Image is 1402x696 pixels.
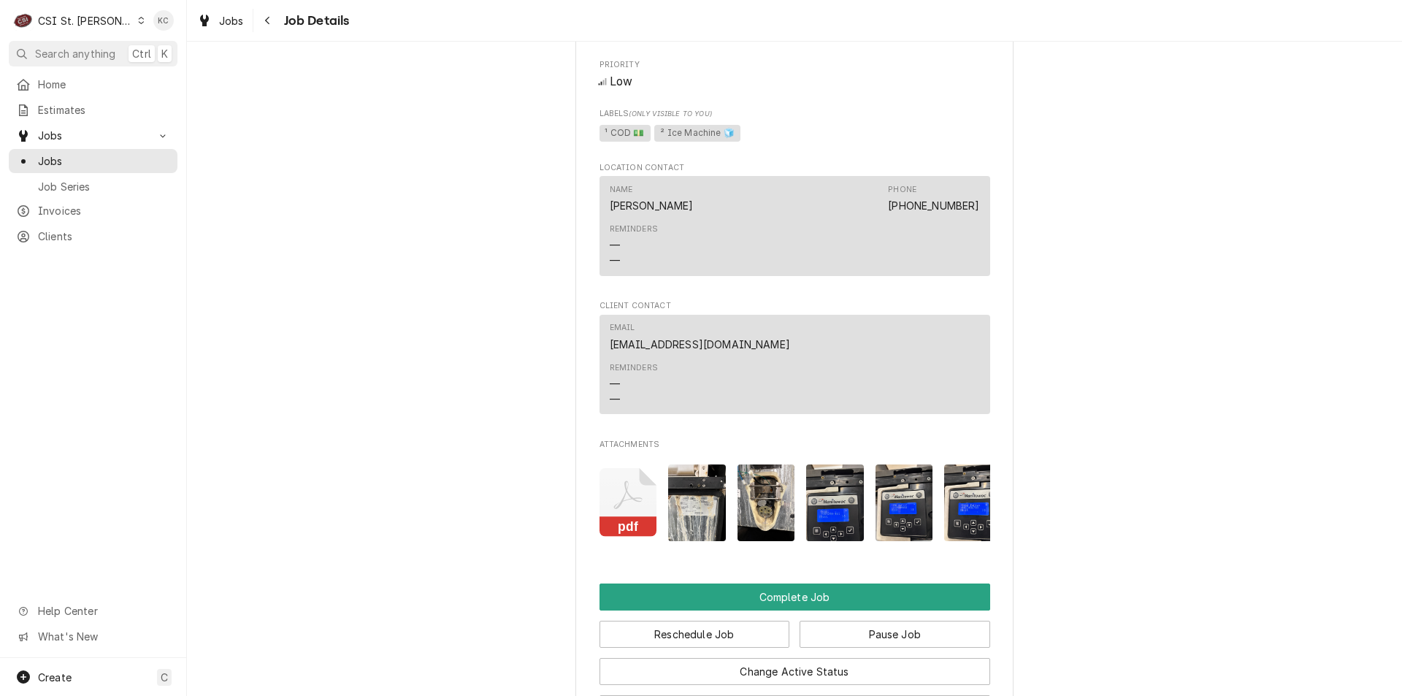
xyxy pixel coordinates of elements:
[38,128,148,143] span: Jobs
[9,72,177,96] a: Home
[38,102,170,118] span: Estimates
[610,362,658,374] div: Reminders
[944,464,1002,541] img: lnET4utiQlOgU6kHJaT0
[610,223,658,235] div: Reminders
[610,362,658,407] div: Reminders
[9,98,177,122] a: Estimates
[35,46,115,61] span: Search anything
[600,73,990,91] span: Priority
[600,300,990,421] div: Client Contact
[13,10,34,31] div: CSI St. Louis's Avatar
[600,73,990,91] div: Low
[600,108,990,144] div: [object Object]
[600,584,990,611] div: Button Group Row
[600,176,990,283] div: Location Contact List
[888,184,979,213] div: Phone
[38,229,170,244] span: Clients
[600,658,990,685] button: Change Active Status
[38,153,170,169] span: Jobs
[153,10,174,31] div: KC
[600,439,990,553] div: Attachments
[600,453,990,553] span: Attachments
[610,338,790,351] a: [EMAIL_ADDRESS][DOMAIN_NAME]
[9,149,177,173] a: Jobs
[654,125,740,142] span: ² Ice Machine 🧊
[38,13,133,28] div: CSI St. [PERSON_NAME]
[9,624,177,649] a: Go to What's New
[888,199,979,212] a: [PHONE_NUMBER]
[600,621,790,648] button: Reschedule Job
[600,464,657,541] button: pdf
[9,41,177,66] button: Search anythingCtrlK
[610,237,620,253] div: —
[610,223,658,268] div: Reminders
[600,300,990,312] span: Client Contact
[600,108,990,120] span: Labels
[38,179,170,194] span: Job Series
[806,464,864,541] img: zwk9hzrTSb6eefZW0UEB
[9,175,177,199] a: Job Series
[9,224,177,248] a: Clients
[600,123,990,145] span: [object Object]
[38,603,169,619] span: Help Center
[256,9,280,32] button: Navigate back
[600,162,990,174] span: Location Contact
[600,315,990,421] div: Client Contact List
[9,199,177,223] a: Invoices
[600,611,990,648] div: Button Group Row
[38,671,72,684] span: Create
[38,629,169,644] span: What's New
[600,584,990,611] button: Complete Job
[600,59,990,91] div: Priority
[888,184,916,196] div: Phone
[610,322,790,351] div: Email
[610,391,620,407] div: —
[600,59,990,71] span: Priority
[600,162,990,283] div: Location Contact
[161,670,168,685] span: C
[161,46,168,61] span: K
[9,123,177,148] a: Go to Jobs
[610,322,635,334] div: Email
[9,599,177,623] a: Go to Help Center
[38,203,170,218] span: Invoices
[629,110,711,118] span: (Only Visible to You)
[610,184,633,196] div: Name
[600,176,990,276] div: Contact
[600,315,990,415] div: Contact
[13,10,34,31] div: C
[610,184,694,213] div: Name
[280,11,350,31] span: Job Details
[600,125,651,142] span: ¹ COD 💵
[153,10,174,31] div: Kelly Christen's Avatar
[191,9,250,33] a: Jobs
[668,464,726,541] img: NSMTIqr1SsCQVZ4ipu7v
[738,464,795,541] img: 7RnWPmK2Q96SEI6K5O5p
[600,439,990,451] span: Attachments
[219,13,244,28] span: Jobs
[132,46,151,61] span: Ctrl
[610,253,620,268] div: —
[38,77,170,92] span: Home
[800,621,990,648] button: Pause Job
[610,198,694,213] div: [PERSON_NAME]
[876,464,933,541] img: vIzMnHogTU2YRVgHEr59
[610,376,620,391] div: —
[600,648,990,685] div: Button Group Row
